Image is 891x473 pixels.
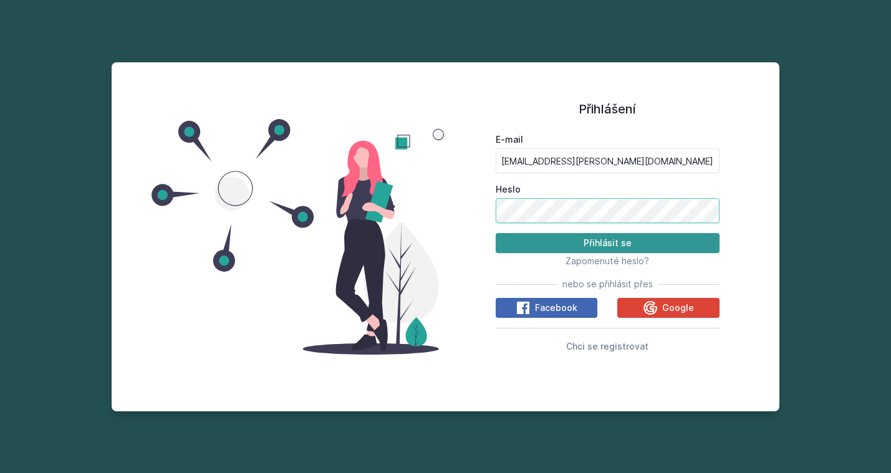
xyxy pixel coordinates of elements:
[535,302,577,314] span: Facebook
[566,341,648,351] span: Chci se registrovat
[496,148,720,173] input: Tvoje e-mailová adresa
[496,233,720,253] button: Přihlásit se
[617,298,720,318] button: Google
[496,133,720,146] label: E-mail
[496,183,720,196] label: Heslo
[566,256,649,266] span: Zapomenuté heslo?
[496,100,720,118] h1: Přihlášení
[496,298,598,318] button: Facebook
[566,338,648,353] button: Chci se registrovat
[562,278,653,290] span: nebo se přihlásit přes
[662,302,694,314] span: Google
